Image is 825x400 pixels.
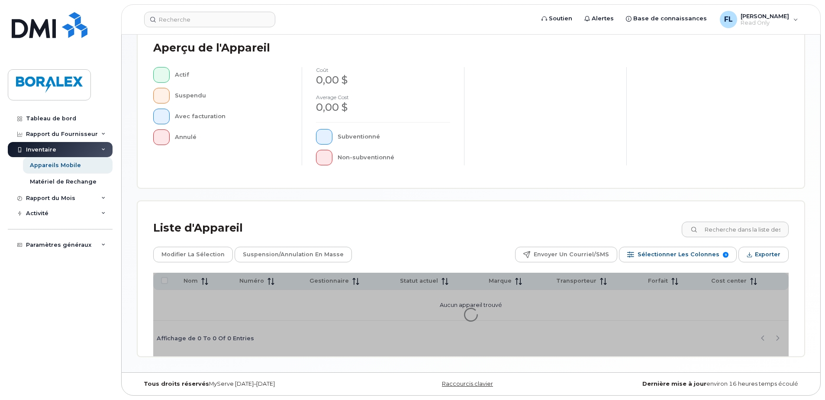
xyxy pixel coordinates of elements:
[235,247,352,262] button: Suspension/Annulation en masse
[175,109,288,124] div: Avec facturation
[175,129,288,145] div: Annulé
[741,13,789,19] span: [PERSON_NAME]
[175,88,288,103] div: Suspendu
[714,11,804,28] div: Francois Larocque
[316,67,450,73] h4: coût
[243,248,344,261] span: Suspension/Annulation en masse
[161,248,225,261] span: Modifier la sélection
[515,247,617,262] button: Envoyer un courriel/SMS
[153,247,233,262] button: Modifier la sélection
[724,14,733,25] span: FL
[723,252,728,258] span: 9
[755,248,780,261] span: Exporter
[175,67,288,83] div: Actif
[549,14,572,23] span: Soutien
[442,381,493,387] a: Raccourcis clavier
[137,381,360,387] div: MyServe [DATE]–[DATE]
[578,10,620,27] a: Alertes
[620,10,713,27] a: Base de connaissances
[316,100,450,115] div: 0,00 $
[316,94,450,100] h4: Average cost
[153,37,270,59] div: Aperçu de l'Appareil
[638,248,719,261] span: Sélectionner les colonnes
[741,19,789,26] span: Read Only
[144,12,275,27] input: Recherche
[738,247,789,262] button: Exporter
[534,248,609,261] span: Envoyer un courriel/SMS
[338,129,451,145] div: Subventionné
[338,150,451,165] div: Non-subventionné
[592,14,614,23] span: Alertes
[535,10,578,27] a: Soutien
[642,381,706,387] strong: Dernière mise à jour
[316,73,450,87] div: 0,00 $
[633,14,707,23] span: Base de connaissances
[582,381,805,387] div: environ 16 heures temps écoulé
[144,381,209,387] strong: Tous droits réservés
[153,217,243,239] div: Liste d'Appareil
[619,247,737,262] button: Sélectionner les colonnes 9
[682,222,789,237] input: Recherche dans la liste des appareils ...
